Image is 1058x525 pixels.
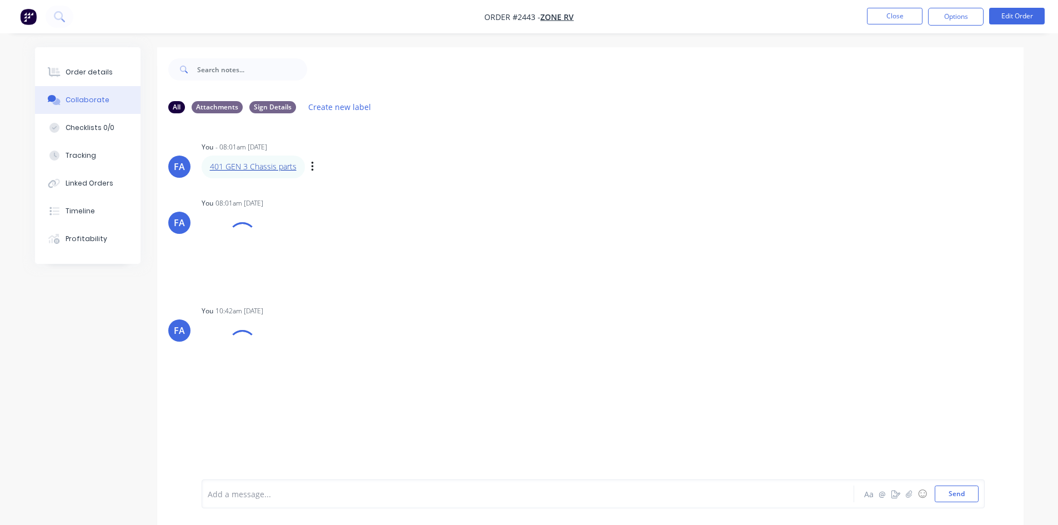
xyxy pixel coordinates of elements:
[876,487,889,501] button: @
[215,142,267,152] div: - 08:01am [DATE]
[202,142,213,152] div: You
[540,12,574,22] a: Zone RV
[484,12,540,22] span: Order #2443 -
[66,123,114,133] div: Checklists 0/0
[174,216,185,229] div: FA
[202,306,213,316] div: You
[215,198,263,208] div: 08:01am [DATE]
[174,160,185,173] div: FA
[197,58,307,81] input: Search notes...
[35,197,141,225] button: Timeline
[928,8,984,26] button: Options
[215,306,263,316] div: 10:42am [DATE]
[35,58,141,86] button: Order details
[35,225,141,253] button: Profitability
[202,198,213,208] div: You
[66,206,95,216] div: Timeline
[935,486,979,502] button: Send
[210,161,297,172] a: 401 GEN 3 Chassis parts
[916,487,929,501] button: ☺
[303,99,377,114] button: Create new label
[35,169,141,197] button: Linked Orders
[249,101,296,113] div: Sign Details
[867,8,922,24] button: Close
[66,234,107,244] div: Profitability
[66,95,109,105] div: Collaborate
[168,101,185,113] div: All
[66,178,113,188] div: Linked Orders
[66,67,113,77] div: Order details
[20,8,37,25] img: Factory
[863,487,876,501] button: Aa
[174,324,185,337] div: FA
[192,101,243,113] div: Attachments
[35,114,141,142] button: Checklists 0/0
[989,8,1045,24] button: Edit Order
[35,86,141,114] button: Collaborate
[66,151,96,161] div: Tracking
[35,142,141,169] button: Tracking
